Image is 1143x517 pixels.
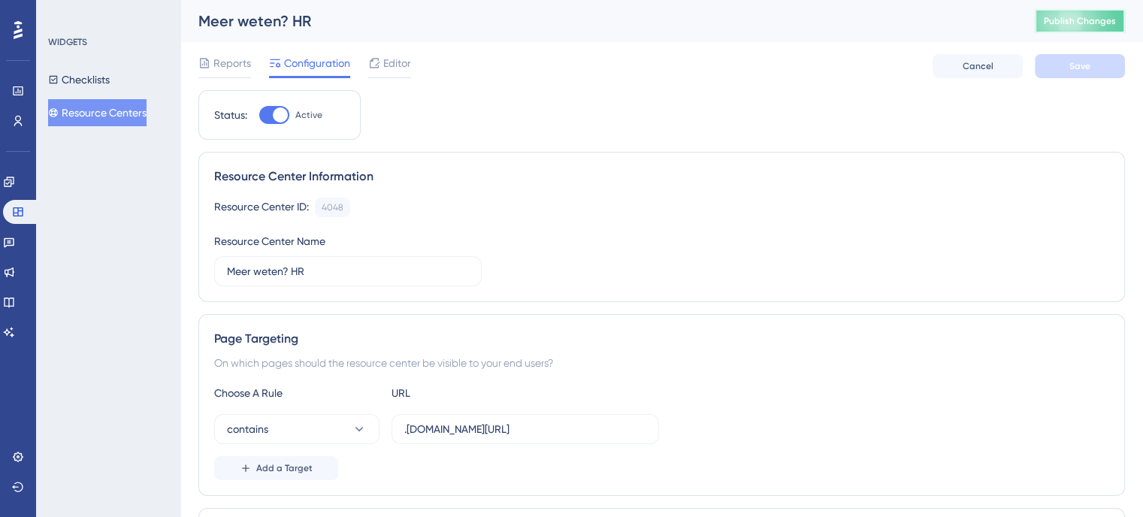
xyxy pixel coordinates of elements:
[383,54,411,72] span: Editor
[963,60,993,72] span: Cancel
[1069,60,1090,72] span: Save
[48,66,110,93] button: Checklists
[214,106,247,124] div: Status:
[214,168,1109,186] div: Resource Center Information
[214,232,325,250] div: Resource Center Name
[214,414,379,444] button: contains
[1035,9,1125,33] button: Publish Changes
[213,54,251,72] span: Reports
[295,109,322,121] span: Active
[256,462,313,474] span: Add a Target
[214,330,1109,348] div: Page Targeting
[214,456,338,480] button: Add a Target
[404,421,646,437] input: yourwebsite.com/path
[284,54,350,72] span: Configuration
[1035,54,1125,78] button: Save
[48,36,87,48] div: WIDGETS
[227,263,469,280] input: Type your Resource Center name
[322,201,343,213] div: 4048
[198,11,997,32] div: Meer weten? HR
[227,420,268,438] span: contains
[392,384,557,402] div: URL
[214,384,379,402] div: Choose A Rule
[214,198,309,217] div: Resource Center ID:
[48,99,147,126] button: Resource Centers
[933,54,1023,78] button: Cancel
[214,354,1109,372] div: On which pages should the resource center be visible to your end users?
